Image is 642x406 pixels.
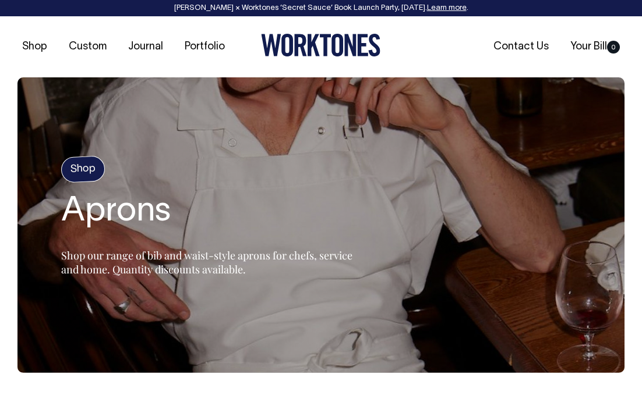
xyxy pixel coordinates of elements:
a: Custom [64,37,111,56]
a: Your Bill0 [566,37,625,56]
span: Shop our range of bib and waist-style aprons for chefs, service and home. Quantity discounts avai... [61,248,352,276]
h4: Shop [61,156,105,183]
div: [PERSON_NAME] × Worktones ‘Secret Sauce’ Book Launch Party, [DATE]. . [12,4,630,12]
a: Journal [124,37,168,56]
a: Portfolio [180,37,230,56]
span: 0 [607,41,620,54]
a: Contact Us [489,37,553,56]
a: Shop [17,37,52,56]
a: Learn more [427,5,467,12]
h1: Aprons [61,194,352,231]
